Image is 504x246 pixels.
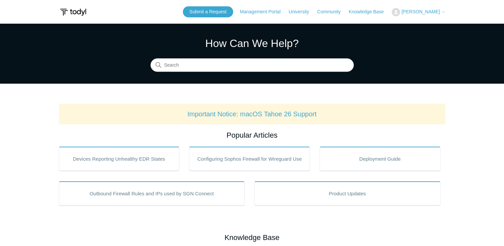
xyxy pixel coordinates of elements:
[288,8,315,15] a: University
[317,8,347,15] a: Community
[59,130,445,141] h2: Popular Articles
[320,147,440,171] a: Deployment Guide
[188,110,317,118] a: Important Notice: macOS Tahoe 26 Support
[401,9,440,14] span: [PERSON_NAME]
[151,35,354,51] h1: How Can We Help?
[183,6,233,17] a: Submit a Request
[240,8,287,15] a: Management Portal
[189,147,310,171] a: Configuring Sophos Firewall for Wireguard Use
[59,232,445,243] h2: Knowledge Base
[349,8,390,15] a: Knowledge Base
[254,181,440,205] a: Product Updates
[392,8,445,16] button: [PERSON_NAME]
[59,147,180,171] a: Devices Reporting Unhealthy EDR States
[59,6,87,18] img: Todyl Support Center Help Center home page
[59,181,245,205] a: Outbound Firewall Rules and IPs used by SGN Connect
[151,59,354,72] input: Search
